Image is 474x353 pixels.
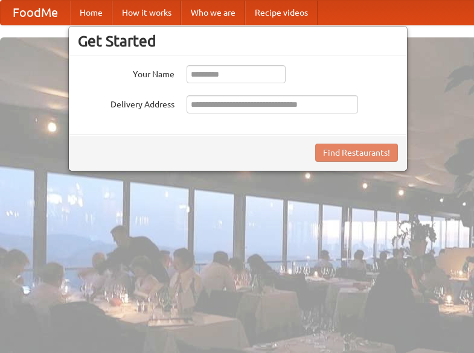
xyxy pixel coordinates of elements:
[181,1,245,25] a: Who we are
[70,1,112,25] a: Home
[78,95,175,110] label: Delivery Address
[78,65,175,80] label: Your Name
[78,32,398,50] h3: Get Started
[1,1,70,25] a: FoodMe
[112,1,181,25] a: How it works
[245,1,318,25] a: Recipe videos
[315,144,398,162] button: Find Restaurants!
